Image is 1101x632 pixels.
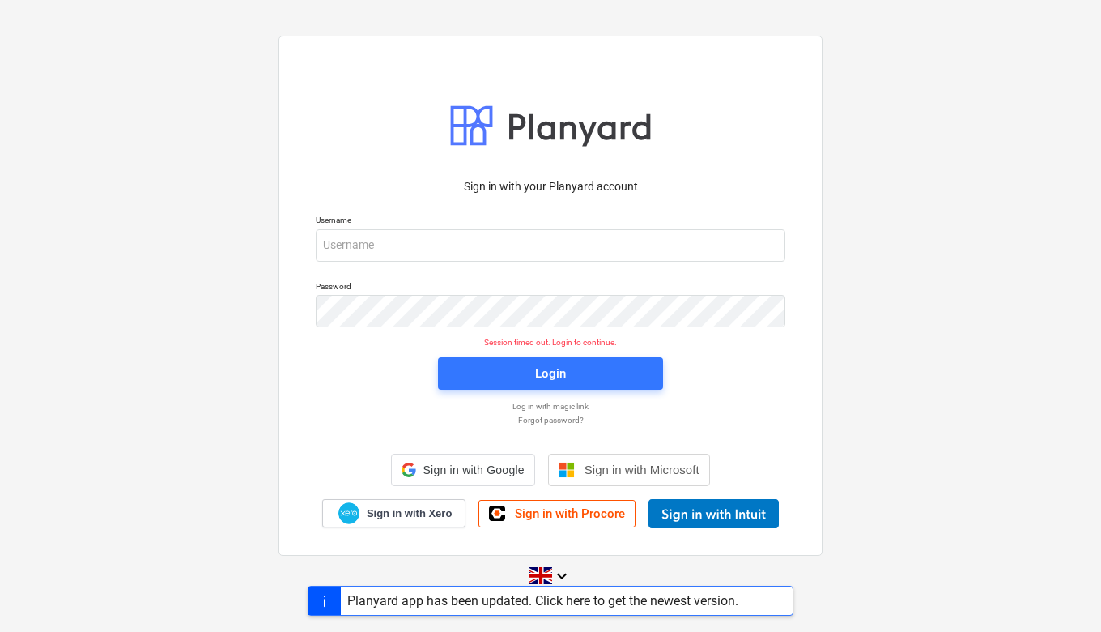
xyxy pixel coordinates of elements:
span: Sign in with Google [423,463,524,476]
a: Log in with magic link [308,401,793,412]
i: keyboard_arrow_down [552,566,572,586]
img: Xero logo [338,502,359,524]
p: Password [316,281,785,295]
div: Sign in with Google [391,454,534,486]
button: Login [438,357,663,390]
span: Sign in with Microsoft [585,463,699,476]
div: Planyard app has been updated. Click here to get the newest version. [347,593,738,609]
span: Sign in with Xero [367,506,452,521]
p: Session timed out. Login to continue. [306,337,795,348]
a: Sign in with Xero [322,499,466,527]
span: Sign in with Procore [515,506,625,521]
iframe: Chat Widget [1020,554,1101,632]
div: Login [535,363,566,384]
a: Sign in with Procore [478,500,636,527]
p: Sign in with your Planyard account [316,178,785,195]
p: Username [316,215,785,228]
a: Forgot password? [308,415,793,425]
input: Username [316,229,785,262]
img: Microsoft logo [559,462,575,478]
